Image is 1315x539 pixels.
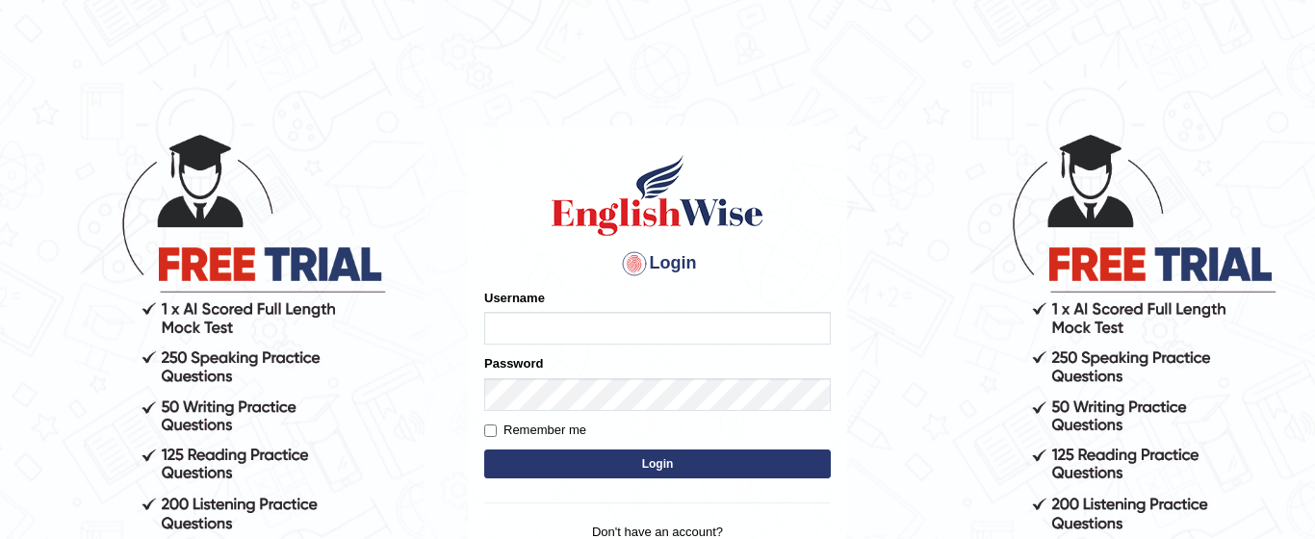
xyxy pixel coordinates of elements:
label: Username [484,289,545,307]
input: Remember me [484,424,497,437]
button: Login [484,449,831,478]
label: Remember me [484,421,586,440]
label: Password [484,354,543,372]
h4: Login [484,248,831,279]
img: Logo of English Wise sign in for intelligent practice with AI [548,152,767,239]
